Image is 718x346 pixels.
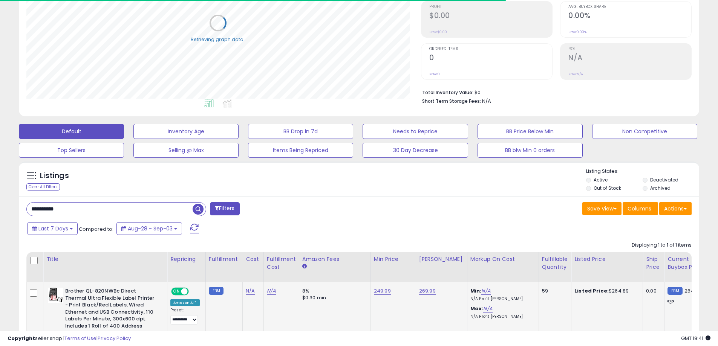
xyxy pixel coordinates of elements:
span: Ordered Items [429,47,552,51]
div: Preset: [170,308,200,325]
small: Prev: 0 [429,72,440,76]
h2: N/A [568,53,691,64]
button: Default [19,124,124,139]
button: Top Sellers [19,143,124,158]
small: Prev: 0.00% [568,30,586,34]
div: 0.00 [646,288,658,294]
small: Prev: $0.00 [429,30,447,34]
span: ON [172,288,181,295]
a: Terms of Use [64,335,96,342]
div: Fulfillment Cost [267,255,296,271]
button: Selling @ Max [133,143,239,158]
div: Current Buybox Price [667,255,706,271]
strong: Copyright [8,335,35,342]
b: Short Term Storage Fees: [422,98,481,104]
p: N/A Profit [PERSON_NAME] [470,314,533,319]
div: Fulfillable Quantity [542,255,568,271]
button: BB Drop in 7d [248,124,353,139]
li: $0 [422,87,686,96]
b: Listed Price: [574,287,609,294]
button: Columns [623,202,658,215]
a: 249.99 [374,287,391,295]
button: BB blw Min 0 orders [478,143,583,158]
b: Brother QL-820NWBc Direct Thermal Ultra Flexible Label Printer - Print Black/Red Labels, Wired Et... [65,288,157,338]
a: 269.99 [419,287,436,295]
span: OFF [188,288,200,295]
div: Displaying 1 to 1 of 1 items [632,242,692,249]
div: $0.30 min [302,294,365,301]
label: Out of Stock [594,185,621,191]
div: seller snap | | [8,335,131,342]
h2: 0.00% [568,11,691,21]
a: N/A [483,305,492,312]
button: BB Price Below Min [478,124,583,139]
div: Amazon Fees [302,255,367,263]
small: FBM [209,287,224,295]
label: Active [594,177,608,183]
span: Last 7 Days [38,225,68,232]
img: 41cBW9w+ydL._SL40_.jpg [48,288,63,303]
div: $264.89 [574,288,637,294]
span: Compared to: [79,226,113,233]
h5: Listings [40,171,69,181]
div: 8% [302,288,365,294]
span: N/A [482,98,491,105]
button: Non Competitive [592,124,697,139]
small: FBM [667,287,682,295]
p: N/A Profit [PERSON_NAME] [470,296,533,302]
div: Amazon AI * [170,299,200,306]
div: Title [46,255,164,263]
div: Fulfillment [209,255,239,263]
button: Inventory Age [133,124,239,139]
span: Columns [628,205,651,212]
span: Avg. Buybox Share [568,5,691,9]
div: 59 [542,288,565,294]
b: Total Inventory Value: [422,89,473,96]
span: ROI [568,47,691,51]
button: Save View [582,202,622,215]
label: Archived [650,185,671,191]
button: Filters [210,202,239,215]
a: Privacy Policy [98,335,131,342]
button: Last 7 Days [27,222,78,235]
button: 30 Day Decrease [363,143,468,158]
button: Items Being Repriced [248,143,353,158]
label: Deactivated [650,177,678,183]
div: [PERSON_NAME] [419,255,464,263]
div: Min Price [374,255,413,263]
a: N/A [246,287,255,295]
span: Aug-28 - Sep-03 [128,225,173,232]
h2: $0.00 [429,11,552,21]
b: Min: [470,287,482,294]
div: Markup on Cost [470,255,536,263]
button: Aug-28 - Sep-03 [116,222,182,235]
th: The percentage added to the cost of goods (COGS) that forms the calculator for Min & Max prices. [467,252,539,282]
span: 264.94 [684,287,702,294]
a: N/A [267,287,276,295]
small: Amazon Fees. [302,263,307,270]
a: N/A [481,287,490,295]
small: Prev: N/A [568,72,583,76]
div: Repricing [170,255,202,263]
button: Needs to Reprice [363,124,468,139]
div: Clear All Filters [26,183,60,191]
div: Ship Price [646,255,661,271]
h2: 0 [429,53,552,64]
div: Retrieving graph data.. [191,36,246,43]
div: Listed Price [574,255,640,263]
div: Cost [246,255,260,263]
span: Profit [429,5,552,9]
b: Max: [470,305,484,312]
button: Actions [659,202,692,215]
span: 2025-09-11 19:41 GMT [681,335,710,342]
p: Listing States: [586,168,699,175]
